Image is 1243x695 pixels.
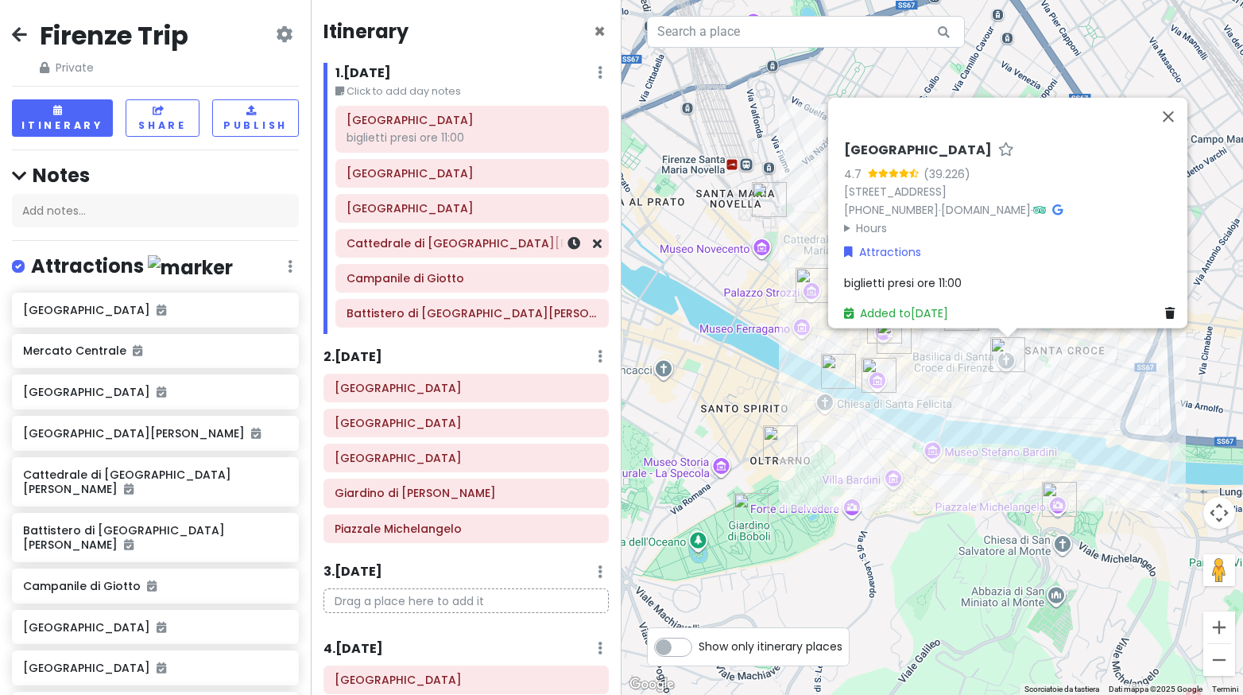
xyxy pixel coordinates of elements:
span: Dati mappa ©2025 Google [1109,685,1202,693]
div: · · [844,142,1181,237]
div: 4.7 [844,165,868,182]
i: Added to itinerary [133,345,142,356]
a: Set a time [567,235,580,253]
h6: 2 . [DATE] [323,349,382,366]
div: Basilica di Santa Maria Novella [745,176,793,223]
h4: Itinerary [323,19,409,44]
div: Galleria degli Uffizi [855,351,903,399]
p: Drag a place here to add it [323,588,609,613]
h6: [GEOGRAPHIC_DATA] [23,385,287,399]
h6: Palazzo Pitti [335,451,598,465]
h6: [GEOGRAPHIC_DATA] [23,661,287,675]
div: Mercato Centrale [823,126,870,173]
a: Delete place [1165,305,1181,322]
h6: Piazza della Signoria [347,201,598,215]
h6: Cattedrale di Santa Maria del Fiore [347,236,598,250]
div: Basilica di Santa Croce di Firenze [984,331,1032,379]
input: Search a place [647,16,965,48]
h6: 1 . [DATE] [335,65,391,82]
button: Scorciatoie da tastiera [1024,684,1099,695]
h6: Campanile di Giotto [23,579,287,593]
button: Close [594,22,606,41]
i: Added to itinerary [157,386,166,398]
a: Star place [998,142,1014,159]
h6: [GEOGRAPHIC_DATA] [23,620,287,635]
a: Visualizza questa zona in Google Maps (in una nuova finestra) [625,674,678,695]
button: Itinerary [12,99,113,137]
img: marker [148,255,233,280]
span: biglietti presi ore 11:00 [844,274,962,290]
h2: Firenze Trip [40,19,188,52]
a: [DOMAIN_NAME] [941,202,1031,218]
span: Close itinerary [594,18,606,45]
i: Google Maps [1052,204,1063,215]
h6: [GEOGRAPHIC_DATA][PERSON_NAME] [23,426,287,441]
h6: 3 . [DATE] [323,564,382,580]
div: biglietti presi ore 11:00 [347,130,598,145]
h6: Piazzale Michelangelo [335,522,598,536]
summary: Hours [844,219,1181,236]
div: Palazzo Strozzi [789,262,837,309]
h6: Giardino di Boboli [335,486,598,500]
span: Private [40,59,188,76]
div: Giardino di Boboli [727,487,775,534]
h6: 4 . [DATE] [323,641,383,658]
button: Share [126,99,199,137]
h6: Campanile di Giotto [347,271,598,285]
h6: [GEOGRAPHIC_DATA] [844,142,992,159]
div: Add notes... [12,194,299,227]
div: (39.226) [924,165,970,182]
span: Show only itinerary places [699,638,842,655]
h6: Cattedrale di [GEOGRAPHIC_DATA][PERSON_NAME] [23,468,287,496]
h6: Battistero di San Giovanni [347,306,598,320]
i: Added to itinerary [157,305,166,316]
button: Trascina Pegman sulla mappa per aprire Street View [1203,554,1235,586]
h6: Palazzo Vecchio [347,166,598,181]
h6: Galleria degli Uffizi [335,381,598,395]
a: Attractions [844,243,921,261]
a: Remove from day [593,235,602,253]
img: Google [625,674,678,695]
small: Click to add day notes [335,83,609,99]
h6: Basilica di Santa Croce di Firenze [347,113,598,127]
button: Zoom avanti [1203,612,1235,643]
button: Publish [212,99,299,137]
i: Tripadvisor [1033,204,1046,215]
h4: Notes [12,163,299,188]
a: [STREET_ADDRESS] [844,184,947,200]
div: Palazzo Vecchio [870,313,918,360]
button: Controlli di visualizzazione della mappa [1203,497,1235,529]
div: Palazzo Pitti [757,419,804,467]
h6: [GEOGRAPHIC_DATA] [23,303,287,317]
i: Added to itinerary [124,483,134,495]
h6: Ponte Vecchio [335,416,598,430]
i: Added to itinerary [157,622,166,633]
i: Added to itinerary [157,662,166,674]
i: Added to itinerary [124,539,134,550]
h4: Attractions [31,254,233,280]
h6: Mercato Centrale [23,344,287,358]
button: Zoom indietro [1203,644,1235,676]
h6: Battistero di [GEOGRAPHIC_DATA][PERSON_NAME] [23,523,287,552]
h6: Palazzo Strozzi [335,673,598,687]
button: Chiudi [1149,98,1187,136]
i: Added to itinerary [251,428,261,439]
a: Added to[DATE] [844,305,948,321]
div: Ponte Vecchio [815,347,862,395]
div: Piazzale Michelangelo [1036,476,1083,523]
a: Termini (si apre in una nuova scheda) [1212,685,1238,693]
i: Added to itinerary [147,580,157,592]
a: [PHONE_NUMBER] [844,202,939,218]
